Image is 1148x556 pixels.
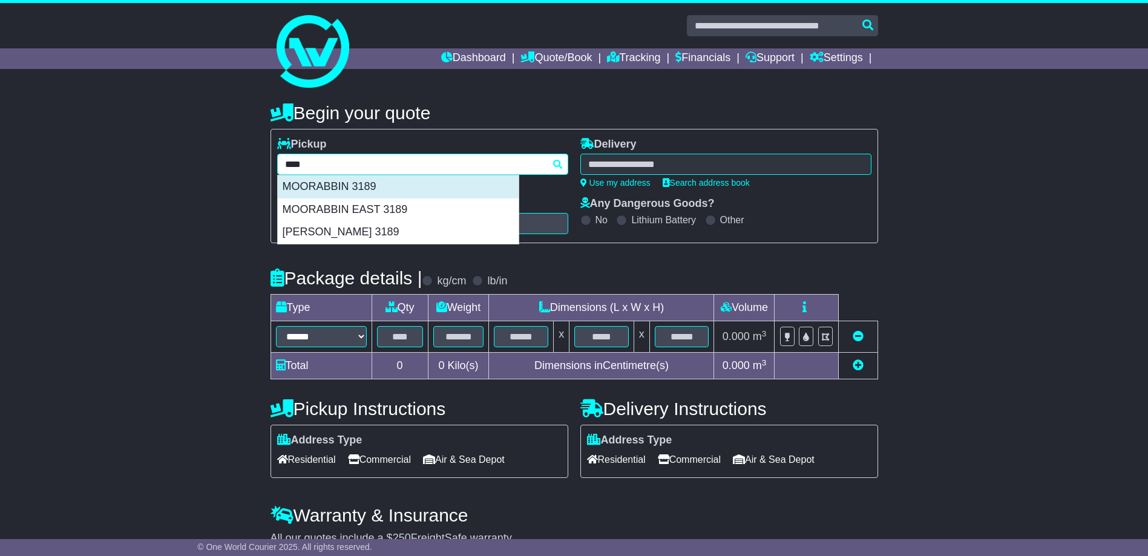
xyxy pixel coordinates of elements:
[372,353,428,379] td: 0
[675,48,730,69] a: Financials
[634,321,649,353] td: x
[580,399,878,419] h4: Delivery Instructions
[580,197,715,211] label: Any Dangerous Goods?
[587,450,646,469] span: Residential
[487,275,507,288] label: lb/in
[762,329,767,338] sup: 3
[520,48,592,69] a: Quote/Book
[853,359,864,371] a: Add new item
[631,214,696,226] label: Lithium Battery
[278,175,519,198] div: MOORABBIN 3189
[278,198,519,221] div: MOORABBIN EAST 3189
[438,359,444,371] span: 0
[489,295,714,321] td: Dimensions (L x W x H)
[723,359,750,371] span: 0.000
[372,295,428,321] td: Qty
[271,103,878,123] h4: Begin your quote
[277,434,362,447] label: Address Type
[271,353,372,379] td: Total
[554,321,569,353] td: x
[663,178,750,188] a: Search address book
[580,178,651,188] a: Use my address
[393,532,411,544] span: 250
[348,450,411,469] span: Commercial
[489,353,714,379] td: Dimensions in Centimetre(s)
[723,330,750,342] span: 0.000
[277,138,327,151] label: Pickup
[271,295,372,321] td: Type
[762,358,767,367] sup: 3
[587,434,672,447] label: Address Type
[271,532,878,545] div: All our quotes include a $ FreightSafe warranty.
[423,450,505,469] span: Air & Sea Depot
[733,450,815,469] span: Air & Sea Depot
[580,138,637,151] label: Delivery
[271,399,568,419] h4: Pickup Instructions
[595,214,608,226] label: No
[277,154,568,175] typeahead: Please provide city
[853,330,864,342] a: Remove this item
[658,450,721,469] span: Commercial
[271,505,878,525] h4: Warranty & Insurance
[607,48,660,69] a: Tracking
[428,353,489,379] td: Kilo(s)
[753,330,767,342] span: m
[278,221,519,244] div: [PERSON_NAME] 3189
[197,542,372,552] span: © One World Courier 2025. All rights reserved.
[441,48,506,69] a: Dashboard
[428,295,489,321] td: Weight
[277,450,336,469] span: Residential
[810,48,863,69] a: Settings
[271,268,422,288] h4: Package details |
[746,48,795,69] a: Support
[437,275,466,288] label: kg/cm
[753,359,767,371] span: m
[714,295,775,321] td: Volume
[720,214,744,226] label: Other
